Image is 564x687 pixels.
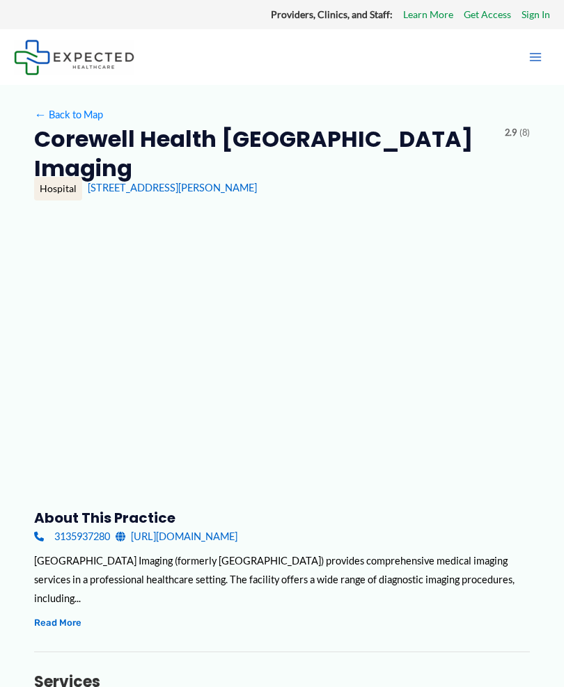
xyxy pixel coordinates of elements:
[505,125,517,141] span: 2.9
[521,42,550,72] button: Main menu toggle
[464,6,511,24] a: Get Access
[34,615,81,631] button: Read More
[34,105,103,124] a: ←Back to Map
[519,125,530,141] span: (8)
[14,40,134,75] img: Expected Healthcare Logo - side, dark font, small
[34,509,530,527] h3: About this practice
[403,6,453,24] a: Learn More
[34,551,530,608] div: [GEOGRAPHIC_DATA] Imaging (formerly [GEOGRAPHIC_DATA]) provides comprehensive medical imaging ser...
[34,527,110,546] a: 3135937280
[34,109,47,121] span: ←
[116,527,237,546] a: [URL][DOMAIN_NAME]
[522,6,550,24] a: Sign In
[88,182,257,194] a: [STREET_ADDRESS][PERSON_NAME]
[34,177,82,200] div: Hospital
[271,8,393,20] strong: Providers, Clinics, and Staff:
[34,125,494,182] h2: Corewell Health [GEOGRAPHIC_DATA] Imaging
